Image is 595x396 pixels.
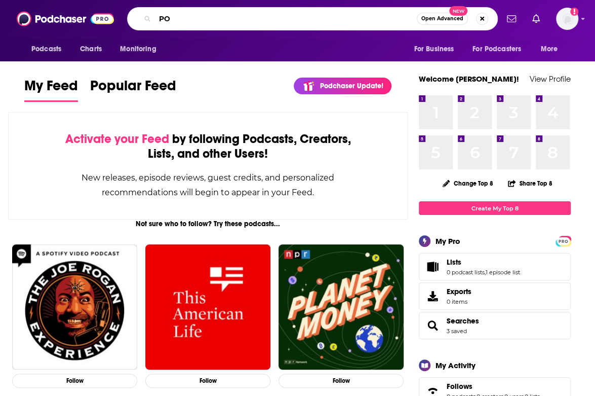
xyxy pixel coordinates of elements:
div: Not sure who to follow? Try these podcasts... [8,220,408,228]
input: Search podcasts, credits, & more... [155,11,417,27]
button: Open AdvancedNew [417,13,468,25]
span: Exports [422,289,443,303]
span: For Business [414,42,454,56]
a: Show notifications dropdown [503,10,520,27]
div: Search podcasts, credits, & more... [127,7,498,30]
a: Show notifications dropdown [528,10,544,27]
button: Show profile menu [556,8,578,30]
button: open menu [113,40,169,59]
button: Follow [145,374,270,388]
span: More [541,42,558,56]
img: The Joe Rogan Experience [12,244,137,370]
button: open menu [407,40,466,59]
a: Charts [73,40,108,59]
a: 0 podcast lists [447,269,485,276]
span: Exports [447,287,471,296]
span: 0 items [447,298,471,305]
a: Exports [419,282,571,310]
div: New releases, episode reviews, guest credits, and personalized recommendations will begin to appe... [59,170,356,200]
span: My Feed [24,77,78,100]
span: Lists [447,258,461,267]
span: Monitoring [120,42,156,56]
a: My Feed [24,77,78,102]
button: Follow [279,374,404,388]
span: For Podcasters [472,42,521,56]
a: View Profile [530,74,571,84]
img: This American Life [145,244,270,370]
p: Podchaser Update! [320,82,383,90]
span: Popular Feed [90,77,176,100]
a: 3 saved [447,328,467,335]
span: Searches [419,312,571,339]
a: Searches [447,316,479,326]
div: My Pro [435,236,460,246]
span: Lists [419,253,571,280]
div: by following Podcasts, Creators, Lists, and other Users! [59,132,356,161]
span: Open Advanced [421,16,463,21]
button: open menu [24,40,74,59]
div: My Activity [435,361,475,370]
a: Lists [422,260,443,274]
span: Activate your Feed [65,131,169,147]
span: Podcasts [31,42,61,56]
a: Create My Top 8 [419,201,571,215]
a: Lists [447,258,520,267]
span: PRO [557,237,569,245]
button: Change Top 8 [437,177,499,190]
svg: Add a profile image [570,8,578,16]
img: Planet Money [279,244,404,370]
span: Logged in as WE_Broadcast [556,8,578,30]
span: New [449,6,467,16]
a: Follows [447,382,540,391]
a: Welcome [PERSON_NAME]! [419,74,519,84]
a: PRO [557,237,569,244]
button: Follow [12,374,137,388]
img: User Profile [556,8,578,30]
span: Charts [80,42,102,56]
span: , [485,269,486,276]
button: open menu [466,40,536,59]
a: Popular Feed [90,77,176,102]
span: Follows [447,382,472,391]
button: Share Top 8 [507,173,553,193]
img: Podchaser - Follow, Share and Rate Podcasts [17,9,114,28]
button: open menu [534,40,571,59]
a: 1 episode list [486,269,520,276]
a: Searches [422,318,443,333]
